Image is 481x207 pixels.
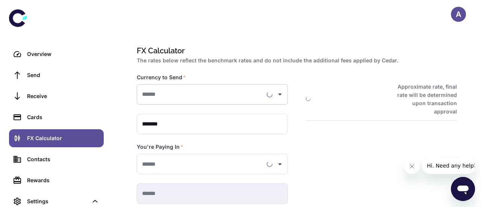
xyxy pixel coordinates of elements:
a: Send [9,66,104,84]
div: Settings [27,197,88,205]
iframe: Message from company [422,157,475,174]
div: Overview [27,50,99,58]
a: FX Calculator [9,129,104,147]
label: You're Paying In [137,143,183,151]
label: Currency to Send [137,74,186,81]
a: Overview [9,45,104,63]
iframe: Close message [404,159,419,174]
div: Cards [27,113,99,121]
div: Receive [27,92,99,100]
iframe: Button to launch messaging window [451,177,475,201]
button: Open [275,89,285,100]
div: FX Calculator [27,134,99,142]
a: Rewards [9,171,104,189]
h1: FX Calculator [137,45,454,56]
a: Receive [9,87,104,105]
button: Open [275,159,285,169]
span: Hi. Need any help? [5,5,54,11]
button: A [451,7,466,22]
a: Contacts [9,150,104,168]
a: Cards [9,108,104,126]
h6: Approximate rate, final rate will be determined upon transaction approval [389,83,457,116]
div: Rewards [27,176,99,184]
div: Send [27,71,99,79]
div: Contacts [27,155,99,163]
